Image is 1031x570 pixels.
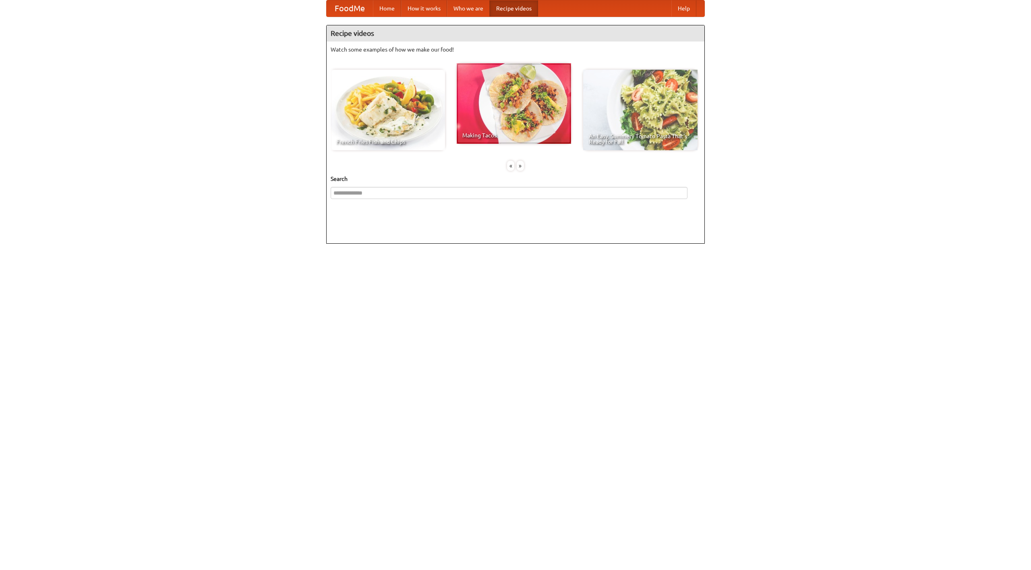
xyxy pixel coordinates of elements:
[336,139,439,145] span: French Fries Fish and Chips
[331,175,700,183] h5: Search
[490,0,538,17] a: Recipe videos
[327,25,704,41] h4: Recipe videos
[671,0,696,17] a: Help
[331,70,445,150] a: French Fries Fish and Chips
[462,133,565,138] span: Making Tacos
[517,161,524,171] div: »
[583,70,698,150] a: An Easy, Summery Tomato Pasta That's Ready for Fall
[401,0,447,17] a: How it works
[507,161,514,171] div: «
[457,63,571,144] a: Making Tacos
[331,46,700,54] p: Watch some examples of how we make our food!
[447,0,490,17] a: Who we are
[327,0,373,17] a: FoodMe
[373,0,401,17] a: Home
[589,133,692,145] span: An Easy, Summery Tomato Pasta That's Ready for Fall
